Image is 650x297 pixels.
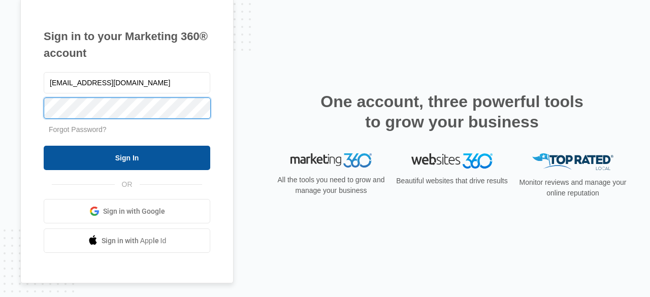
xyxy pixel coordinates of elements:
p: All the tools you need to grow and manage your business [274,175,388,196]
h2: One account, three powerful tools to grow your business [317,91,587,132]
span: Sign in with Google [103,206,165,217]
p: Monitor reviews and manage your online reputation [516,177,630,199]
img: Top Rated Local [532,153,613,170]
span: Sign in with Apple Id [102,236,167,246]
a: Forgot Password? [49,125,107,134]
p: Beautiful websites that drive results [395,176,509,186]
input: Email [44,72,210,93]
span: OR [115,179,140,190]
h1: Sign in to your Marketing 360® account [44,28,210,61]
img: Marketing 360 [290,153,372,168]
img: Websites 360 [411,153,493,168]
input: Sign In [44,146,210,170]
a: Sign in with Google [44,199,210,223]
a: Sign in with Apple Id [44,228,210,253]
